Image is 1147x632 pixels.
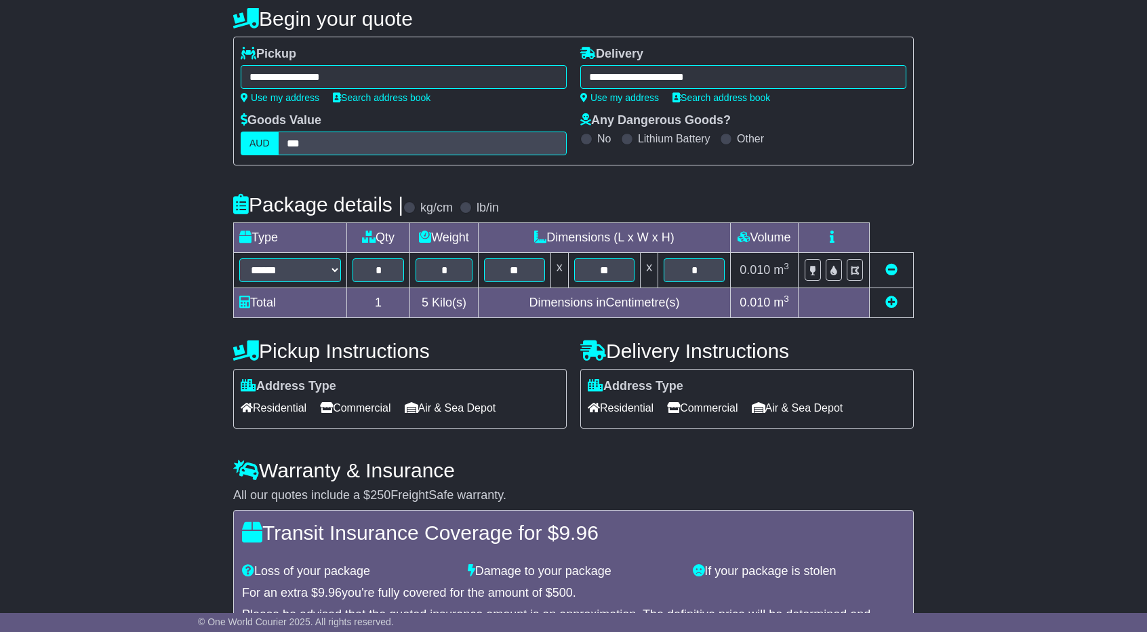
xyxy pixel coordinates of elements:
label: Delivery [580,47,643,62]
span: 9.96 [318,586,342,599]
label: No [597,132,611,145]
span: 0.010 [740,296,770,309]
a: Use my address [241,92,319,103]
span: 9.96 [559,521,598,544]
h4: Pickup Instructions [233,340,567,362]
span: Air & Sea Depot [752,397,843,418]
td: Dimensions in Centimetre(s) [478,288,730,318]
span: Air & Sea Depot [405,397,496,418]
label: lb/in [477,201,499,216]
td: x [641,253,658,288]
sup: 3 [784,261,789,271]
td: Dimensions (L x W x H) [478,223,730,253]
label: kg/cm [420,201,453,216]
label: Address Type [588,379,683,394]
a: Search address book [672,92,770,103]
td: Qty [347,223,410,253]
span: m [773,263,789,277]
a: Add new item [885,296,898,309]
label: Pickup [241,47,296,62]
td: 1 [347,288,410,318]
span: Commercial [667,397,738,418]
h4: Delivery Instructions [580,340,914,362]
label: Address Type [241,379,336,394]
td: Total [234,288,347,318]
h4: Package details | [233,193,403,216]
a: Remove this item [885,263,898,277]
span: 500 [552,586,573,599]
span: m [773,296,789,309]
h4: Begin your quote [233,7,914,30]
a: Search address book [333,92,430,103]
a: Use my address [580,92,659,103]
td: Weight [410,223,479,253]
div: All our quotes include a $ FreightSafe warranty. [233,488,914,503]
span: 0.010 [740,263,770,277]
div: For an extra $ you're fully covered for the amount of $ . [242,586,905,601]
sup: 3 [784,294,789,304]
div: Damage to your package [461,564,687,579]
div: Loss of your package [235,564,461,579]
label: Any Dangerous Goods? [580,113,731,128]
span: Residential [241,397,306,418]
td: Kilo(s) [410,288,479,318]
span: Commercial [320,397,390,418]
label: Other [737,132,764,145]
td: Volume [730,223,798,253]
div: If your package is stolen [686,564,912,579]
span: Residential [588,397,653,418]
span: 5 [422,296,428,309]
span: © One World Courier 2025. All rights reserved. [198,616,394,627]
label: AUD [241,132,279,155]
label: Goods Value [241,113,321,128]
h4: Transit Insurance Coverage for $ [242,521,905,544]
h4: Warranty & Insurance [233,459,914,481]
label: Lithium Battery [638,132,710,145]
td: x [550,253,568,288]
span: 250 [370,488,390,502]
td: Type [234,223,347,253]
